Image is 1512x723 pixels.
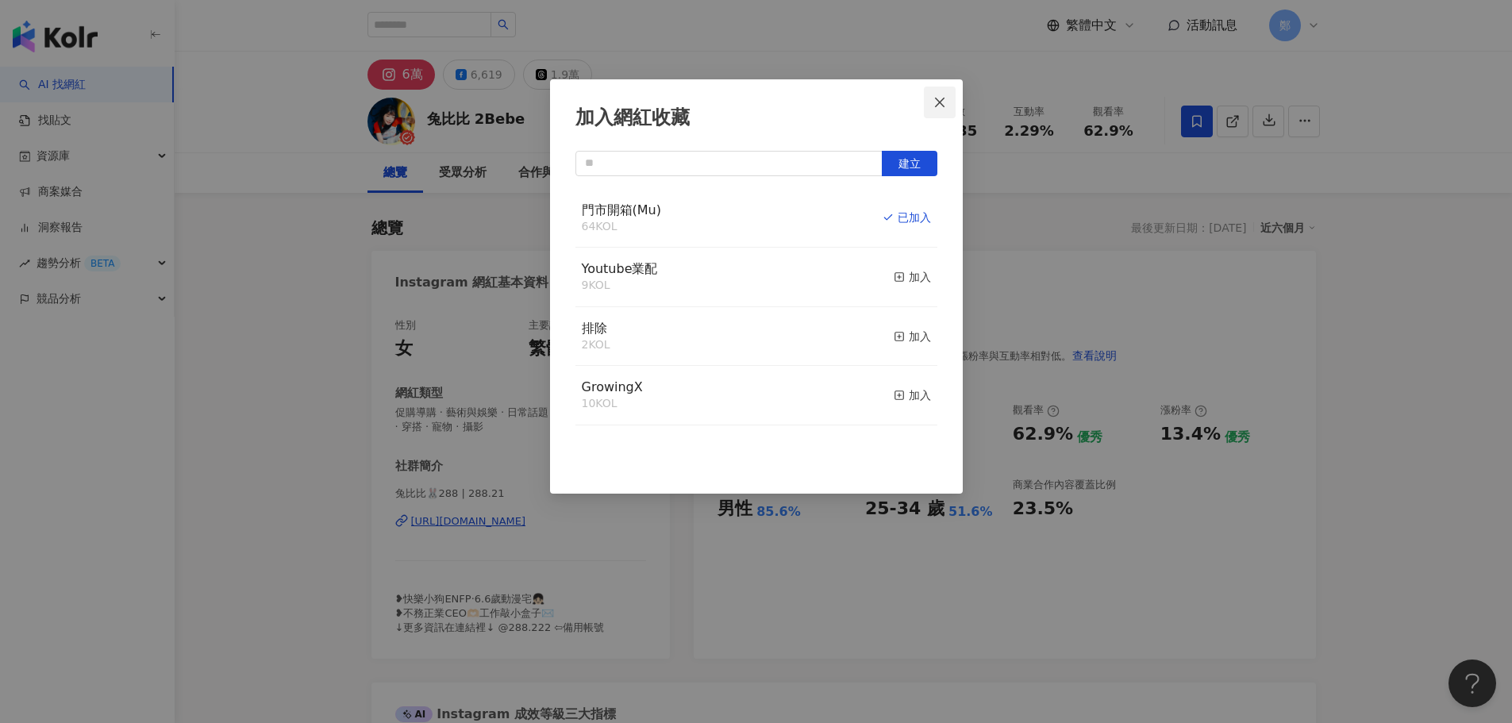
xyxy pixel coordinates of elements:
[894,379,931,412] button: 加入
[582,321,607,336] span: 排除
[882,151,937,176] button: 建立
[894,268,931,286] div: 加入
[883,209,931,226] div: 已加入
[894,320,931,353] button: 加入
[894,386,931,404] div: 加入
[582,381,643,394] a: GrowingX
[894,260,931,294] button: 加入
[575,105,937,132] div: 加入網紅收藏
[582,263,658,275] a: Youtube業配
[582,337,610,353] div: 2 KOL
[894,328,931,345] div: 加入
[582,202,661,217] span: 門市開箱(Mu)
[883,202,931,235] button: 已加入
[582,396,643,412] div: 10 KOL
[582,322,607,335] a: 排除
[582,204,661,217] a: 門市開箱(Mu)
[582,219,661,235] div: 64 KOL
[933,96,946,109] span: close
[582,261,658,276] span: Youtube業配
[582,278,658,294] div: 9 KOL
[924,87,956,118] button: Close
[582,379,643,394] span: GrowingX
[898,157,921,170] span: 建立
